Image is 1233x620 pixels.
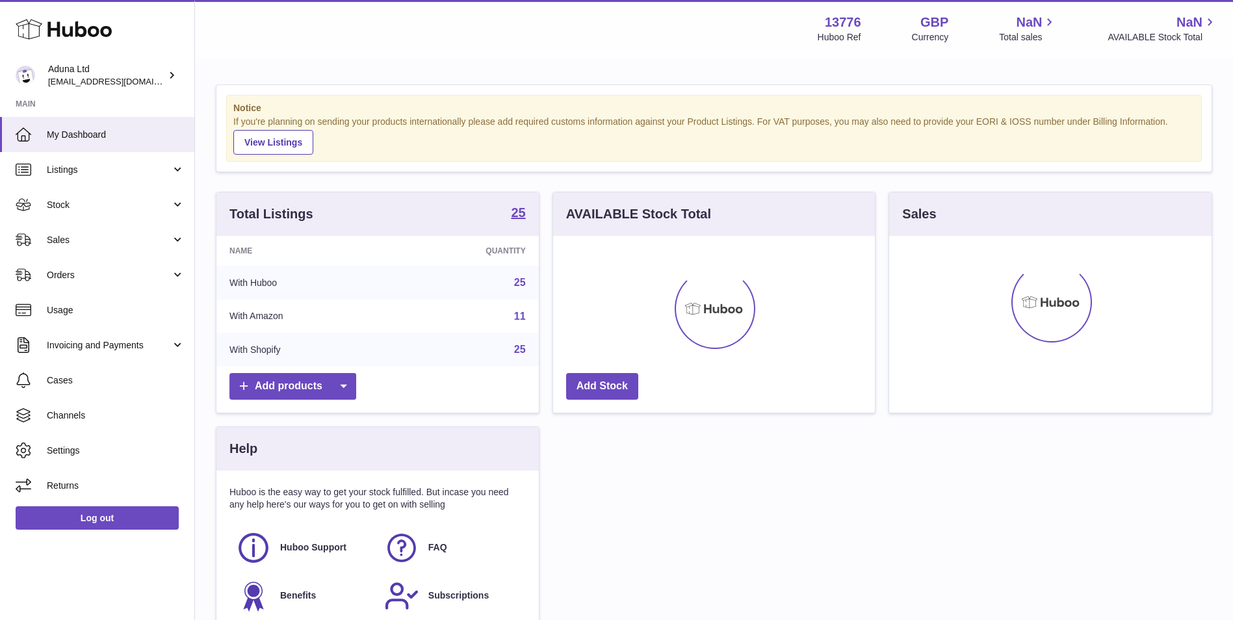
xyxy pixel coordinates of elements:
div: If you're planning on sending your products internationally please add required customs informati... [233,116,1195,155]
h3: Help [229,440,257,458]
span: Listings [47,164,171,176]
div: Huboo Ref [818,31,861,44]
span: Settings [47,445,185,457]
span: Huboo Support [280,541,346,554]
a: Add Stock [566,373,638,400]
span: [EMAIL_ADDRESS][DOMAIN_NAME] [48,76,191,86]
a: 25 [511,206,525,222]
strong: 25 [511,206,525,219]
p: Huboo is the easy way to get your stock fulfilled. But incase you need any help here's our ways f... [229,486,526,511]
strong: Notice [233,102,1195,114]
th: Quantity [393,236,538,266]
td: With Huboo [216,266,393,300]
a: FAQ [384,530,519,565]
a: NaN AVAILABLE Stock Total [1108,14,1217,44]
span: Total sales [999,31,1057,44]
div: Aduna Ltd [48,63,165,88]
img: internalAdmin-13776@internal.huboo.com [16,66,35,85]
span: NaN [1176,14,1202,31]
span: Channels [47,409,185,422]
span: NaN [1016,14,1042,31]
strong: GBP [920,14,948,31]
h3: AVAILABLE Stock Total [566,205,711,223]
span: Sales [47,234,171,246]
a: Log out [16,506,179,530]
span: Returns [47,480,185,492]
a: Huboo Support [236,530,371,565]
span: Benefits [280,589,316,602]
span: Stock [47,199,171,211]
a: Subscriptions [384,578,519,614]
span: Invoicing and Payments [47,339,171,352]
div: Currency [912,31,949,44]
strong: 13776 [825,14,861,31]
a: View Listings [233,130,313,155]
a: NaN Total sales [999,14,1057,44]
a: Benefits [236,578,371,614]
h3: Total Listings [229,205,313,223]
span: FAQ [428,541,447,554]
span: Subscriptions [428,589,489,602]
span: My Dashboard [47,129,185,141]
a: Add products [229,373,356,400]
a: 25 [514,344,526,355]
span: AVAILABLE Stock Total [1108,31,1217,44]
a: 11 [514,311,526,322]
h3: Sales [902,205,936,223]
span: Cases [47,374,185,387]
span: Orders [47,269,171,281]
td: With Amazon [216,300,393,333]
td: With Shopify [216,333,393,367]
a: 25 [514,277,526,288]
span: Usage [47,304,185,316]
th: Name [216,236,393,266]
